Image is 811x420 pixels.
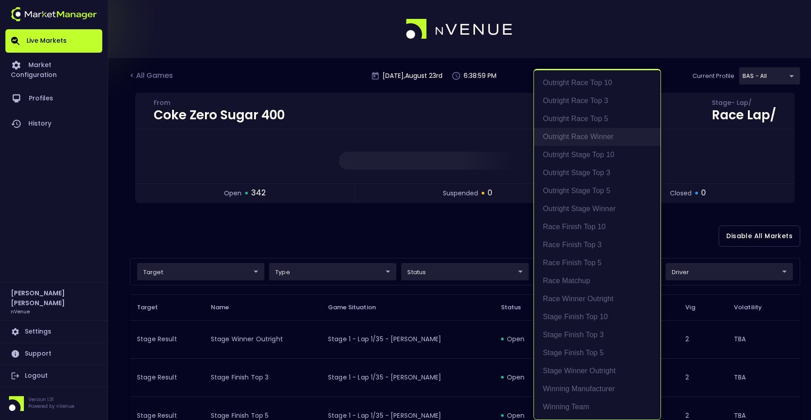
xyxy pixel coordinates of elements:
[534,326,661,344] li: Stage Finish Top 3
[534,218,661,236] li: Race Finish Top 10
[534,128,661,146] li: Outright Race Winner
[534,146,661,164] li: Outright Stage Top 10
[534,92,661,110] li: Outright Race Top 3
[534,398,661,416] li: Winning Team
[534,164,661,182] li: Outright Stage Top 3
[534,236,661,254] li: Race Finish Top 3
[534,74,661,92] li: Outright Race Top 10
[534,200,661,218] li: Outright Stage Winner
[534,362,661,380] li: Stage Winner Outright
[534,272,661,290] li: Race Matchup
[534,344,661,362] li: Stage Finish Top 5
[534,380,661,398] li: Winning Manufacturer
[534,110,661,128] li: Outright Race Top 5
[534,254,661,272] li: Race Finish Top 5
[534,290,661,308] li: Race Winner Outright
[534,182,661,200] li: Outright Stage Top 5
[534,308,661,326] li: Stage Finish Top 10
